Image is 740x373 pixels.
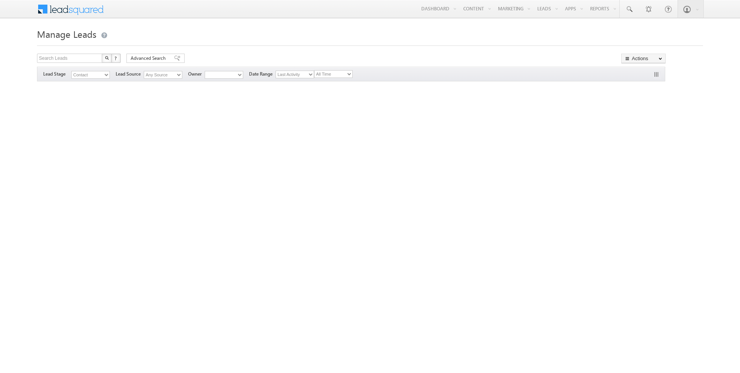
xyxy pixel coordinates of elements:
span: Owner [188,71,205,78]
span: Date Range [249,71,276,78]
span: ? [114,55,118,61]
span: Advanced Search [131,55,168,62]
span: Lead Stage [43,71,71,78]
button: Actions [621,54,666,63]
button: ? [111,54,121,63]
span: Manage Leads [37,28,96,40]
span: Lead Source [116,71,144,78]
img: Search [105,56,109,60]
